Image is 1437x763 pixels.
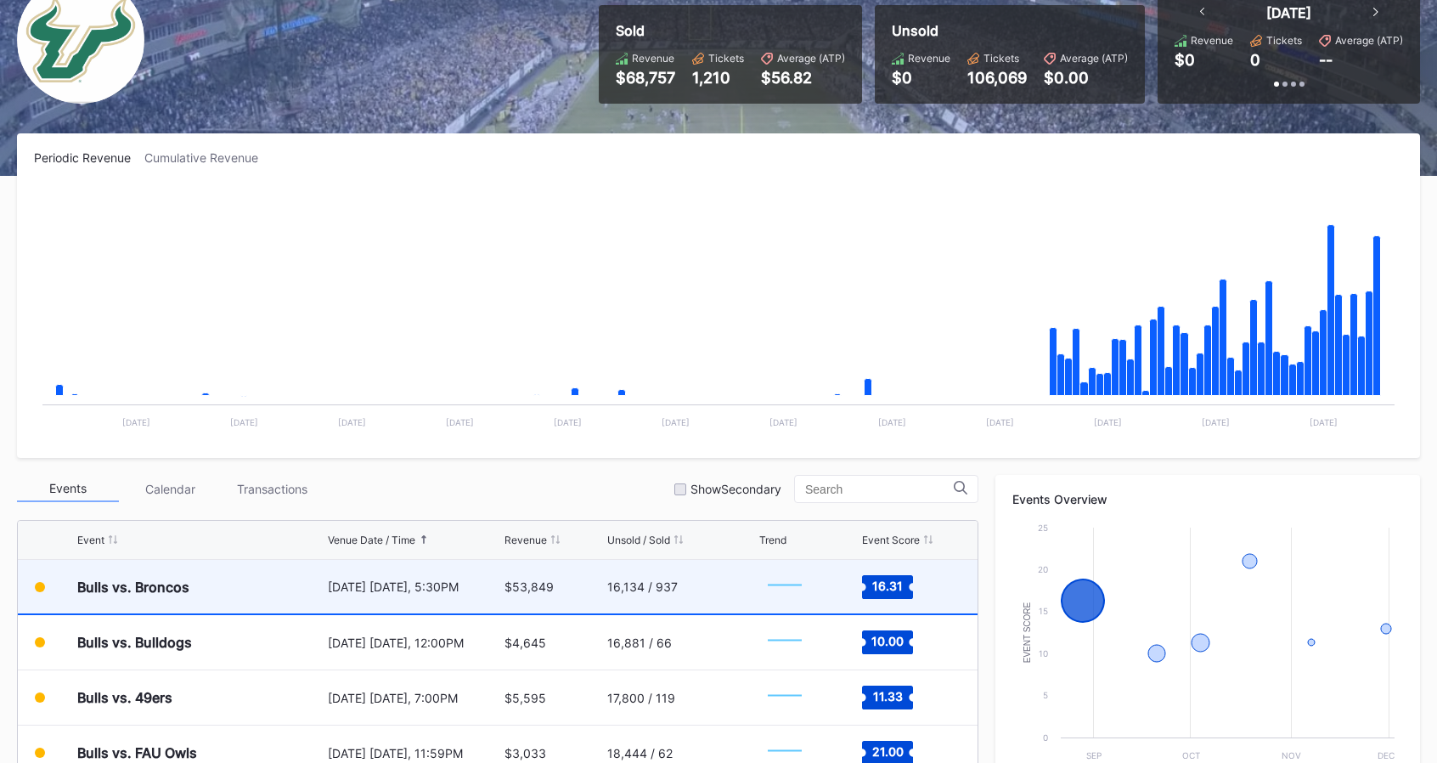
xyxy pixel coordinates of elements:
[892,22,1128,39] div: Unsold
[221,476,323,502] div: Transactions
[967,69,1027,87] div: 106,069
[504,636,546,650] div: $4,645
[77,579,189,596] div: Bulls vs. Broncos
[119,476,221,502] div: Calendar
[504,579,554,594] div: $53,849
[328,691,500,705] div: [DATE] [DATE], 7:00PM
[872,744,904,759] text: 21.00
[328,534,415,546] div: Venue Date / Time
[983,52,1019,65] div: Tickets
[690,482,781,496] div: Show Secondary
[34,186,1403,441] svg: Chart title
[692,69,744,87] div: 1,210
[1266,34,1302,47] div: Tickets
[1038,564,1048,574] text: 20
[77,634,192,651] div: Bulls vs. Bulldogs
[1086,750,1102,760] text: Sep
[17,476,119,502] div: Events
[328,636,500,650] div: [DATE] [DATE], 12:00PM
[1335,34,1403,47] div: Average (ATP)
[122,417,150,427] text: [DATE]
[878,417,906,427] text: [DATE]
[1310,417,1338,427] text: [DATE]
[1182,750,1200,760] text: Oct
[769,417,797,427] text: [DATE]
[616,69,675,87] div: $68,757
[504,746,546,760] div: $3,033
[1043,690,1048,700] text: 5
[230,417,258,427] text: [DATE]
[777,52,845,65] div: Average (ATP)
[504,534,547,546] div: Revenue
[1039,606,1048,616] text: 15
[1191,34,1233,47] div: Revenue
[446,417,474,427] text: [DATE]
[759,566,810,608] svg: Chart title
[338,417,366,427] text: [DATE]
[34,150,144,165] div: Periodic Revenue
[1060,52,1128,65] div: Average (ATP)
[77,689,172,706] div: Bulls vs. 49ers
[1319,51,1333,69] div: --
[1039,648,1048,658] text: 10
[632,52,674,65] div: Revenue
[607,691,675,705] div: 17,800 / 119
[871,634,904,648] text: 10.00
[607,534,670,546] div: Unsold / Sold
[1012,492,1403,506] div: Events Overview
[761,69,845,87] div: $56.82
[892,69,950,87] div: $0
[805,483,954,496] input: Search
[616,22,845,39] div: Sold
[607,579,678,594] div: 16,134 / 937
[1175,51,1195,69] div: $0
[1038,523,1048,533] text: 25
[504,691,546,705] div: $5,595
[77,744,197,761] div: Bulls vs. FAU Owls
[1202,417,1230,427] text: [DATE]
[607,636,672,650] div: 16,881 / 66
[759,621,810,664] svg: Chart title
[144,150,272,165] div: Cumulative Revenue
[554,417,582,427] text: [DATE]
[1378,750,1395,760] text: Dec
[1250,51,1260,69] div: 0
[862,534,920,546] div: Event Score
[873,689,903,704] text: 11.33
[328,746,500,760] div: [DATE] [DATE], 11:59PM
[759,676,810,719] svg: Chart title
[759,534,786,546] div: Trend
[1282,750,1301,760] text: Nov
[872,578,903,592] text: 16.31
[77,534,104,546] div: Event
[1043,732,1048,743] text: 0
[1094,417,1122,427] text: [DATE]
[662,417,690,427] text: [DATE]
[1044,69,1128,87] div: $0.00
[1023,602,1032,663] text: Event Score
[986,417,1014,427] text: [DATE]
[607,746,673,760] div: 18,444 / 62
[328,579,500,594] div: [DATE] [DATE], 5:30PM
[908,52,950,65] div: Revenue
[1266,4,1311,21] div: [DATE]
[708,52,744,65] div: Tickets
